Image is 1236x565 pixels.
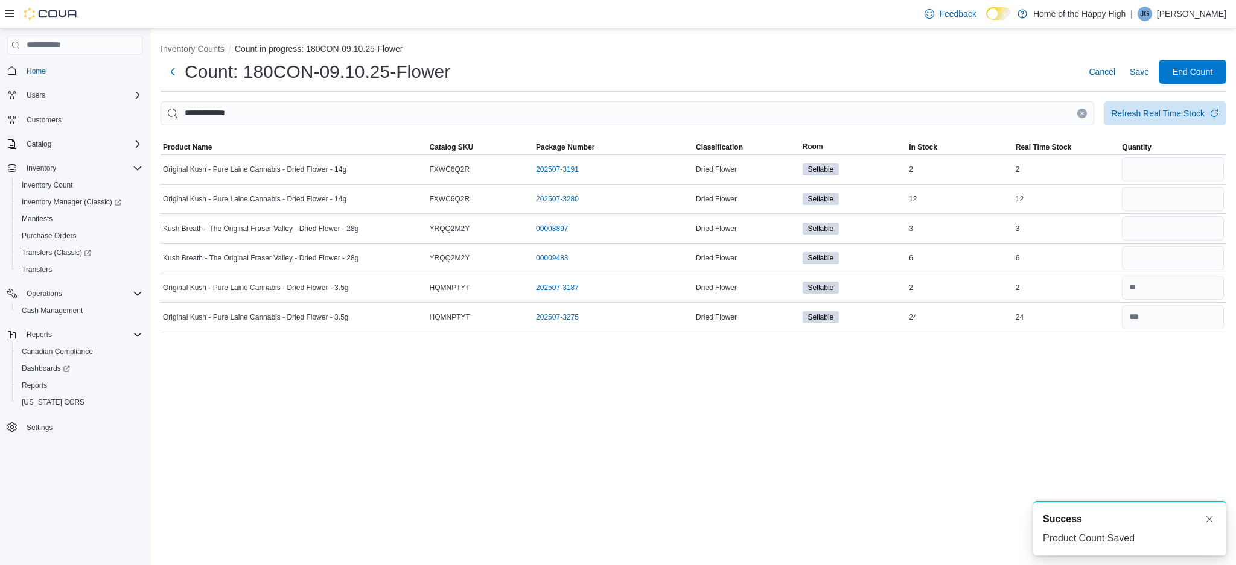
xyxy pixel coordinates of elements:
[536,165,579,174] a: 202507-3191
[12,261,147,278] button: Transfers
[536,312,579,322] a: 202507-3275
[1013,162,1120,177] div: 2
[1013,192,1120,206] div: 12
[1159,60,1226,84] button: End Count
[12,377,147,394] button: Reports
[12,302,147,319] button: Cash Management
[12,210,147,227] button: Manifests
[17,229,142,243] span: Purchase Orders
[17,212,57,226] a: Manifests
[2,136,147,153] button: Catalog
[2,418,147,435] button: Settings
[696,194,737,204] span: Dried Flower
[12,227,147,244] button: Purchase Orders
[909,142,937,152] span: In Stock
[163,142,212,152] span: Product Name
[22,161,61,175] button: Inventory
[17,229,81,243] a: Purchase Orders
[22,347,93,356] span: Canadian Compliance
[2,87,147,104] button: Users
[693,140,800,154] button: Classification
[430,283,470,292] span: HQMNPTYT
[17,178,78,192] a: Inventory Count
[17,378,52,393] a: Reports
[17,378,142,393] span: Reports
[27,66,46,76] span: Home
[17,395,89,409] a: [US_STATE] CCRS
[696,142,743,152] span: Classification
[17,395,142,409] span: Washington CCRS
[17,361,142,376] span: Dashboards
[906,310,1013,324] div: 24
[12,194,147,210] a: Inventory Manager (Classic)
[22,420,57,435] a: Settings
[696,165,737,174] span: Dried Flower
[27,423,53,432] span: Settings
[17,303,88,318] a: Cash Management
[22,286,142,301] span: Operations
[22,113,66,127] a: Customers
[534,140,693,154] button: Package Number
[12,177,147,194] button: Inventory Count
[803,223,839,235] span: Sellable
[22,327,57,342] button: Reports
[1140,7,1149,21] span: JG
[27,115,62,125] span: Customers
[1077,109,1087,118] button: Clear input
[22,286,67,301] button: Operations
[1013,251,1120,265] div: 6
[906,251,1013,265] div: 6
[22,248,91,257] span: Transfers (Classic)
[696,253,737,263] span: Dried Flower
[22,397,84,407] span: [US_STATE] CCRS
[906,140,1013,154] button: In Stock
[17,245,96,260] a: Transfers (Classic)
[536,142,594,152] span: Package Number
[22,161,142,175] span: Inventory
[161,44,225,54] button: Inventory Counts
[986,20,987,21] span: Dark Mode
[1138,7,1152,21] div: James Guzzo
[163,253,358,263] span: Kush Breath - The Original Fraser Valley - Dried Flower - 28g
[17,195,126,209] a: Inventory Manager (Classic)
[906,221,1013,236] div: 3
[803,163,839,175] span: Sellable
[430,194,470,204] span: FXWC6Q2R
[536,253,568,263] a: 00009483
[7,57,142,467] nav: Complex example
[17,262,142,277] span: Transfers
[1173,66,1212,78] span: End Count
[22,364,70,373] span: Dashboards
[24,8,78,20] img: Cova
[696,283,737,292] span: Dried Flower
[22,231,77,241] span: Purchase Orders
[803,282,839,294] span: Sellable
[22,306,83,315] span: Cash Management
[696,224,737,233] span: Dried Flower
[22,265,52,274] span: Transfers
[906,280,1013,295] div: 2
[803,252,839,264] span: Sellable
[808,312,834,323] span: Sellable
[12,360,147,377] a: Dashboards
[17,178,142,192] span: Inventory Count
[22,64,51,78] a: Home
[430,253,470,263] span: YRQQ2M2Y
[235,44,403,54] button: Count in progress: 180CON-09.10.25-Flower
[939,8,976,20] span: Feedback
[1013,280,1120,295] div: 2
[163,312,348,322] span: Original Kush - Pure Laine Cannabis - Dried Flower - 3.5g
[808,253,834,264] span: Sellable
[808,223,834,234] span: Sellable
[427,140,534,154] button: Catalog SKU
[185,60,450,84] h1: Count: 180CON-09.10.25-Flower
[17,212,142,226] span: Manifests
[1043,512,1217,526] div: Notification
[22,380,47,390] span: Reports
[1104,101,1226,125] button: Refresh Real Time Stock
[1043,531,1217,546] div: Product Count Saved
[12,244,147,261] a: Transfers (Classic)
[1016,142,1071,152] span: Real Time Stock
[536,224,568,233] a: 00008897
[1125,60,1154,84] button: Save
